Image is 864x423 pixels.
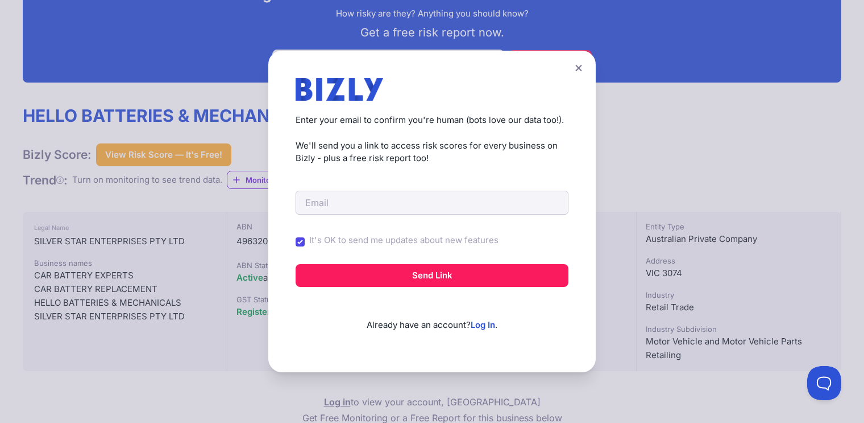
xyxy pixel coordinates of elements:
[296,114,568,127] p: Enter your email to confirm you're human (bots love our data too!).
[807,366,841,400] iframe: Toggle Customer Support
[296,301,568,332] p: Already have an account? .
[296,191,568,215] input: Email
[296,78,383,101] img: bizly_logo.svg
[309,234,499,247] label: It's OK to send me updates about new features
[471,319,495,330] a: Log In
[296,264,568,287] button: Send Link
[296,139,568,165] p: We'll send you a link to access risk scores for every business on Bizly - plus a free risk report...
